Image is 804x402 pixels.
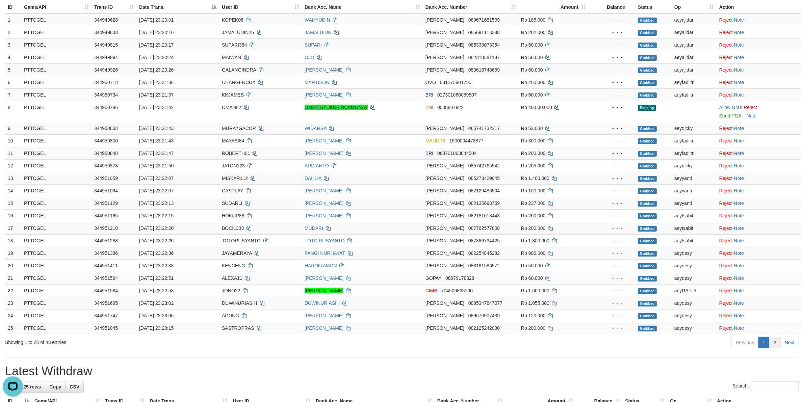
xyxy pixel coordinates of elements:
a: CSV [65,381,84,393]
td: 7 [5,88,21,101]
span: [PERSON_NAME] [425,30,464,35]
div: - - - [591,79,632,86]
a: Reject [719,92,733,98]
a: Next [780,337,799,348]
a: ARDIANTO [305,163,329,168]
span: Grabbed [638,55,657,61]
span: 344949815 [94,42,118,48]
a: Note [734,225,744,231]
span: BNI [425,105,433,110]
a: Reject [719,238,733,243]
div: - - - [591,175,632,182]
a: [PERSON_NAME] [305,138,343,143]
span: [DATE] 23:20:17 [139,42,174,48]
td: aeyfadiltri [672,76,717,88]
span: Rp 1.400.000 [521,176,549,181]
span: Rp 300.000 [521,138,545,143]
span: 344951059 [94,176,118,181]
a: Note [734,55,744,60]
span: Copy 085273429045 to clipboard [468,176,500,181]
a: [PERSON_NAME] [305,213,343,218]
a: Note [734,238,744,243]
span: Copy 082129486504 to clipboard [468,188,500,193]
div: - - - [591,42,632,48]
a: [PERSON_NAME] [305,275,343,281]
span: Grabbed [638,176,657,182]
span: Copy 027301060059507 to clipboard [437,92,477,98]
td: 10 [5,134,21,147]
a: Note [747,113,757,118]
span: Rp 40.000.000 [521,105,552,110]
a: [PERSON_NAME] [305,188,343,193]
td: PTTOGEL [21,51,92,63]
a: Note [734,30,744,35]
td: · [717,197,801,209]
a: Send PGA [719,113,741,118]
td: 15 [5,197,21,209]
span: [DATE] 23:21:36 [139,80,174,85]
span: [DATE] 23:22:13 [139,200,174,206]
td: aeyajidar [672,26,717,38]
td: · [717,184,801,197]
span: Rp 60.000 [521,67,543,73]
a: WAHYUDIN [305,17,330,23]
span: [DATE] 23:20:16 [139,30,174,35]
th: Balance [589,1,635,14]
span: [DATE] 23:21:42 [139,105,174,110]
a: OJO [305,55,314,60]
span: CHANGENCUX [222,80,256,85]
span: JAMALUDIN25 [222,30,254,35]
span: BRI [425,92,433,98]
span: [DATE] 23:21:43 [139,126,174,131]
a: [PERSON_NAME] [305,313,343,318]
td: 14 [5,184,21,197]
th: Action [717,1,801,14]
span: [PERSON_NAME] [425,67,464,73]
span: Rp 52.000 [521,126,543,131]
a: Note [734,200,744,206]
a: Reject [719,188,733,193]
a: MUDARI [305,225,323,231]
a: Reject [719,300,733,306]
span: 344950808 [94,126,118,131]
a: Note [734,151,744,156]
td: 9 [5,122,21,134]
div: - - - [591,200,632,207]
span: Copy 085742765542 to clipboard [468,163,500,168]
td: PTTOGEL [21,88,92,101]
span: [DATE] 23:20:26 [139,67,174,73]
td: · [717,209,801,222]
a: TOTO RUSYANTO [305,238,345,243]
td: PTTOGEL [21,63,92,76]
td: aeyajidar [672,38,717,51]
th: User ID: activate to sort column ascending [219,1,302,14]
td: aeyfadiltri [672,88,717,101]
td: 12 [5,159,21,172]
td: PTTOGEL [21,184,92,197]
td: · [717,159,801,172]
span: Copy 1600004478877 to clipboard [449,138,484,143]
span: Copy 085741732317 to clipboard [468,126,500,131]
a: Reject [719,313,733,318]
td: 3 [5,38,21,51]
span: 344950786 [94,105,118,110]
td: aeydicky [672,159,717,172]
a: Reject [719,176,733,181]
a: Note [734,80,744,85]
span: [DATE] 23:21:47 [139,151,174,156]
div: - - - [591,54,632,61]
a: Previous [731,337,758,348]
a: Note [734,213,744,218]
a: Note [734,163,744,168]
a: [PERSON_NAME] [305,288,343,293]
a: Note [734,176,744,181]
span: Pending [638,105,656,111]
span: [DATE] 23:22:07 [139,188,174,193]
th: Date Trans.: activate to sort column descending [136,1,219,14]
th: ID [5,1,21,14]
div: - - - [591,104,632,111]
span: [PERSON_NAME] [425,163,464,168]
td: · [717,14,801,26]
span: 344950718 [94,80,118,85]
a: Note [734,313,744,318]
